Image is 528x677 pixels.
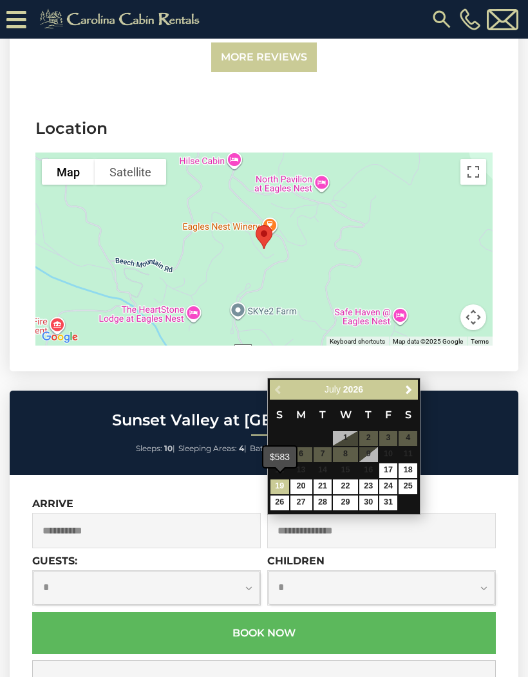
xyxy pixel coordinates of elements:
span: 11 [399,447,417,462]
span: Thursday [365,409,372,421]
a: More Reviews [211,42,317,73]
span: 14 [314,463,332,478]
a: 31 [379,496,398,510]
strong: 4 [239,443,244,453]
a: Terms (opens in new tab) [471,338,489,345]
label: Arrive [32,497,73,510]
span: Map data ©2025 Google [393,338,463,345]
button: Keyboard shortcuts [330,337,385,346]
span: Sunday [276,409,283,421]
a: 27 [290,496,312,510]
a: 26 [270,496,289,510]
li: | [178,440,247,457]
span: Baths: [250,443,274,453]
span: 1 [333,431,357,446]
span: Next [404,385,414,395]
a: 20 [290,479,312,494]
a: Next [401,382,417,398]
span: Friday [385,409,391,421]
h3: Location [35,117,493,140]
h2: Sunset Valley at [GEOGRAPHIC_DATA] [13,412,515,429]
div: Sunset Valley at Eagles Nest [250,220,278,254]
span: 15 [333,463,357,478]
button: Toggle fullscreen view [460,159,486,185]
a: 19 [270,479,289,494]
span: 2026 [343,384,363,394]
label: Children [267,555,325,567]
a: 25 [399,479,417,494]
span: 12 [270,463,289,478]
span: July [325,384,341,394]
a: 30 [359,496,378,510]
a: 21 [314,479,332,494]
div: $583 [263,447,296,467]
strong: 10 [164,443,173,453]
img: search-regular.svg [430,8,453,31]
a: 18 [399,463,417,478]
a: 24 [379,479,398,494]
span: Monday [296,409,306,421]
a: 22 [333,479,357,494]
span: Tuesday [319,409,326,421]
span: Sleeping Areas: [178,443,237,453]
li: | [136,440,175,457]
button: Book Now [32,612,496,654]
button: Show satellite imagery [95,159,166,185]
a: 29 [333,496,357,510]
label: Guests: [32,555,77,567]
span: 10 [379,447,398,462]
span: Sleeps: [136,443,162,453]
a: 17 [379,463,398,478]
span: 13 [290,463,312,478]
img: Khaki-logo.png [33,6,211,32]
a: Open this area in Google Maps (opens a new window) [39,329,81,346]
button: Map camera controls [460,304,486,330]
a: [PHONE_NUMBER] [457,8,484,30]
span: Saturday [405,409,411,421]
img: Google [39,329,81,346]
a: 28 [314,496,332,510]
a: 23 [359,479,378,494]
button: Show street map [42,159,95,185]
li: | [250,440,284,457]
span: Wednesday [340,409,352,421]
